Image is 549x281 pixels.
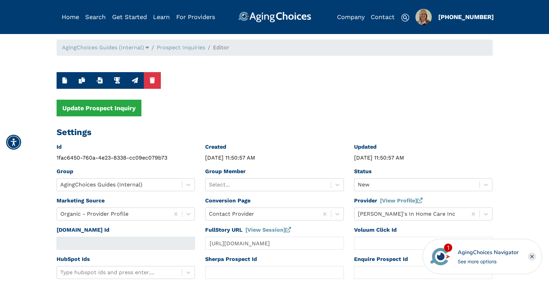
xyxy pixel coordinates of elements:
[85,13,106,20] a: Search
[444,244,452,252] div: 1
[62,44,149,52] div: Popover trigger
[57,255,90,263] label: HubSpot Ids
[371,13,395,20] a: Contact
[401,14,409,22] img: search-icon.svg
[429,245,452,268] img: avatar
[415,9,432,25] div: Popover trigger
[62,13,79,20] a: Home
[126,72,144,89] button: Run Caring Integration
[354,154,493,162] div: [DATE] 11:50:57 AM
[62,44,149,51] a: AgingChoices Guides (Internal)
[62,44,144,51] span: AgingChoices Guides (Internal)
[153,13,170,20] a: Learn
[73,72,91,89] button: Duplicate
[354,197,423,205] label: Provider
[205,255,257,263] label: Sherpa Prospect Id
[57,154,195,162] div: 1fac6450-760a-4e23-8338-cc09ec079b73
[337,13,365,20] a: Company
[205,226,291,234] label: FullStory URL
[85,12,106,22] div: Popover trigger
[157,44,205,51] a: Prospect Inquiries
[57,127,493,137] h2: Settings
[57,226,109,234] label: [DOMAIN_NAME] Id
[57,72,73,89] button: New
[57,197,105,205] label: Marketing Source
[205,154,344,162] div: [DATE] 11:50:57 AM
[108,72,126,89] button: Run Integration
[144,72,161,89] button: Delete
[112,13,147,20] a: Get Started
[57,167,73,176] label: Group
[354,226,397,234] label: Voluum Click Id
[438,13,494,20] a: [PHONE_NUMBER]
[354,255,408,263] label: Enquire Prospect Id
[245,227,291,233] a: [View Session]
[57,143,62,151] label: Id
[57,100,141,116] button: Update Prospect Inquiry
[354,143,377,151] label: Updated
[205,143,226,151] label: Created
[380,197,423,204] a: [View Profile]
[57,39,493,56] nav: breadcrumb
[6,135,21,150] div: Accessibility Menu
[205,167,246,176] label: Group Member
[458,258,519,265] div: See more options
[528,252,536,261] div: Close
[238,12,311,22] img: AgingChoices
[458,248,519,257] div: AgingChoices Navigator
[213,44,229,51] span: Editor
[91,72,108,89] button: Import from youcanbook.me
[176,13,215,20] a: For Providers
[205,197,250,205] label: Conversion Page
[415,9,432,25] img: 0d6ac745-f77c-4484-9392-b54ca61ede62.jpg
[354,167,372,176] label: Status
